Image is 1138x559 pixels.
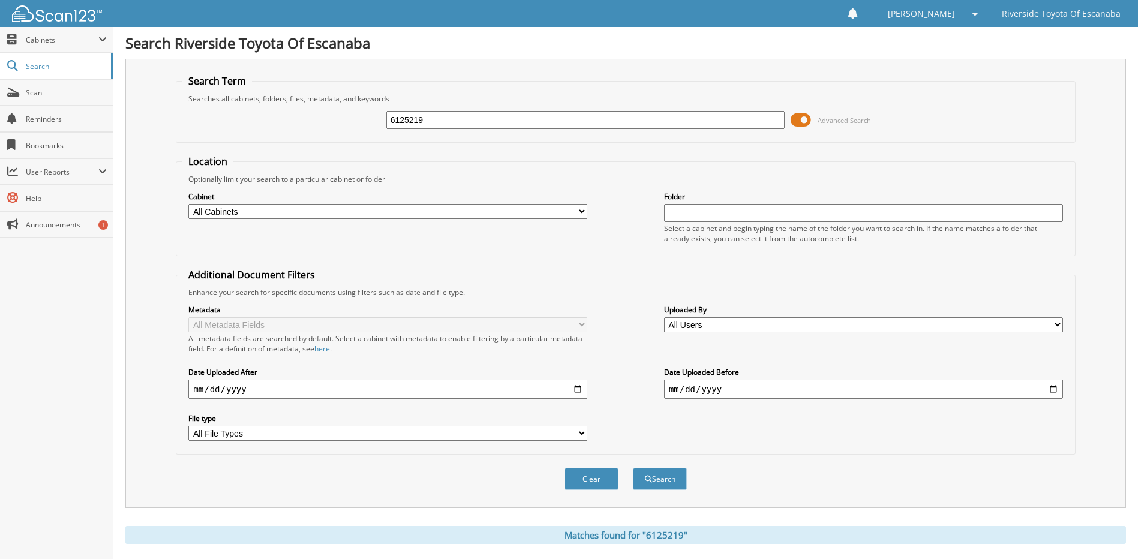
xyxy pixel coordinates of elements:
[633,468,687,490] button: Search
[664,223,1063,244] div: Select a cabinet and begin typing the name of the folder you want to search in. If the name match...
[664,305,1063,315] label: Uploaded By
[26,61,105,71] span: Search
[26,88,107,98] span: Scan
[314,344,330,354] a: here
[188,333,587,354] div: All metadata fields are searched by default. Select a cabinet with metadata to enable filtering b...
[26,140,107,151] span: Bookmarks
[664,191,1063,202] label: Folder
[182,155,233,168] legend: Location
[182,174,1068,184] div: Optionally limit your search to a particular cabinet or folder
[818,116,871,125] span: Advanced Search
[182,287,1068,297] div: Enhance your search for specific documents using filters such as date and file type.
[125,33,1126,53] h1: Search Riverside Toyota Of Escanaba
[182,74,252,88] legend: Search Term
[565,468,618,490] button: Clear
[664,367,1063,377] label: Date Uploaded Before
[26,220,107,230] span: Announcements
[182,94,1068,104] div: Searches all cabinets, folders, files, metadata, and keywords
[188,380,587,399] input: start
[98,220,108,230] div: 1
[26,35,98,45] span: Cabinets
[188,413,587,423] label: File type
[12,5,102,22] img: scan123-logo-white.svg
[26,114,107,124] span: Reminders
[26,167,98,177] span: User Reports
[1002,10,1121,17] span: Riverside Toyota Of Escanaba
[664,380,1063,399] input: end
[26,193,107,203] span: Help
[125,526,1126,544] div: Matches found for "6125219"
[188,191,587,202] label: Cabinet
[188,367,587,377] label: Date Uploaded After
[182,268,321,281] legend: Additional Document Filters
[188,305,587,315] label: Metadata
[888,10,955,17] span: [PERSON_NAME]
